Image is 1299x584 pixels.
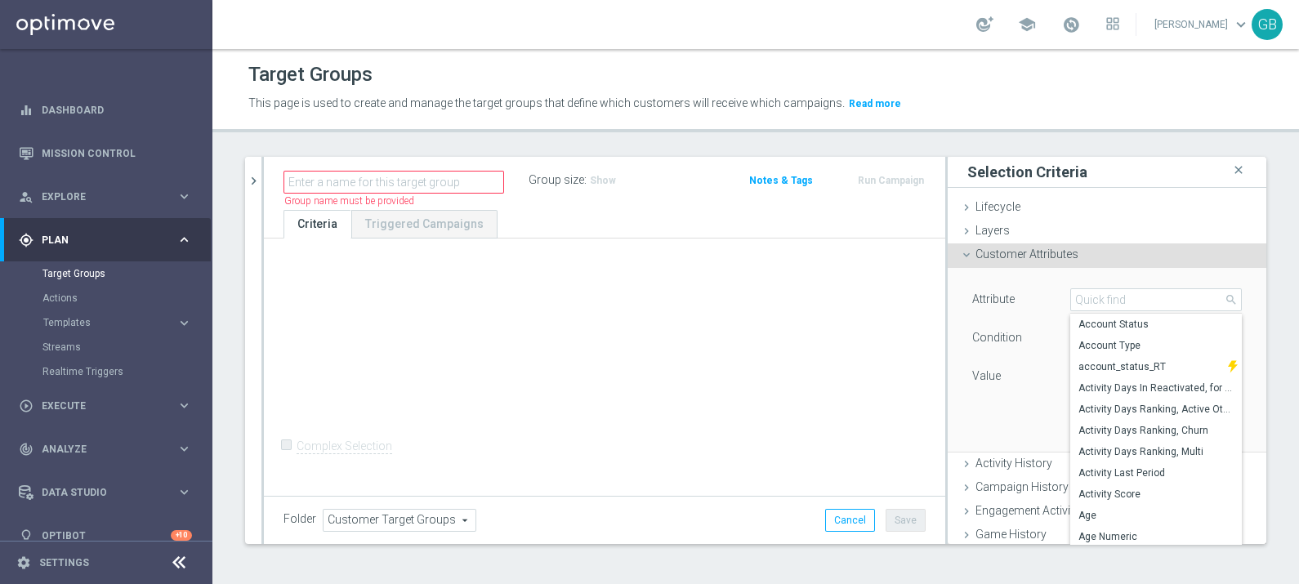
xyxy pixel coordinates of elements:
[1230,159,1247,181] i: close
[16,555,31,570] i: settings
[1078,424,1234,437] span: Activity Days Ranking, Churn
[975,224,1010,237] span: Layers
[19,233,33,247] i: gps_fixed
[18,486,193,499] button: Data Studio keyboard_arrow_right
[42,359,211,384] div: Realtime Triggers
[1078,360,1220,373] span: account_status_RT
[42,88,192,132] a: Dashboard
[283,210,351,239] a: Criteria
[1078,488,1234,501] span: Activity Score
[39,558,89,568] a: Settings
[18,443,193,456] button: track_changes Analyze keyboard_arrow_right
[42,235,176,245] span: Plan
[248,96,845,109] span: This page is used to create and manage the target groups that define which customers will receive...
[19,442,33,457] i: track_changes
[19,233,176,247] div: Plan
[1078,530,1234,543] span: Age Numeric
[42,341,170,354] a: Streams
[42,488,176,497] span: Data Studio
[19,442,176,457] div: Analyze
[19,189,176,204] div: Explore
[972,292,1015,305] lable: Attribute
[43,318,160,328] span: Templates
[42,286,211,310] div: Actions
[284,194,414,208] label: Group name must be provided
[748,172,815,189] button: Notes & Tags
[1225,293,1238,306] span: search
[1070,288,1242,311] input: Quick find
[42,310,211,335] div: Templates
[176,484,192,500] i: keyboard_arrow_right
[967,163,1087,181] h3: Selection Criteria
[246,173,261,189] i: chevron_right
[18,399,193,412] button: play_circle_outline Execute keyboard_arrow_right
[1232,16,1250,33] span: keyboard_arrow_down
[1078,445,1234,458] span: Activity Days Ranking, Multi
[176,232,192,247] i: keyboard_arrow_right
[1078,466,1234,479] span: Activity Last Period
[975,504,1079,517] span: Engagement Activity
[42,401,176,411] span: Execute
[42,267,170,280] a: Target Groups
[1078,318,1234,331] span: Account Status
[42,192,176,202] span: Explore
[176,398,192,413] i: keyboard_arrow_right
[18,104,193,117] button: equalizer Dashboard
[18,529,193,542] button: lightbulb Optibot +10
[1078,339,1234,352] span: Account Type
[176,315,192,331] i: keyboard_arrow_right
[42,316,193,329] button: Templates keyboard_arrow_right
[19,399,176,413] div: Execute
[1252,9,1283,40] div: GB
[283,512,316,526] label: Folder
[19,88,192,132] div: Dashboard
[18,234,193,247] button: gps_fixed Plan keyboard_arrow_right
[975,247,1078,261] span: Customer Attributes
[42,132,192,175] a: Mission Control
[171,530,192,541] div: +10
[42,365,170,378] a: Realtime Triggers
[1078,403,1234,416] span: Activity Days Ranking, Active Other
[1078,509,1234,522] span: Age
[283,171,504,194] input: Enter a name for this target group
[42,444,176,454] span: Analyze
[19,103,33,118] i: equalizer
[42,292,170,305] a: Actions
[42,514,171,557] a: Optibot
[975,480,1069,493] span: Campaign History
[19,514,192,557] div: Optibot
[975,528,1047,541] span: Game History
[19,485,176,500] div: Data Studio
[19,528,33,543] i: lightbulb
[529,173,584,187] label: Group size
[42,335,211,359] div: Streams
[1228,356,1238,377] img: zipper.svg
[1153,12,1252,37] a: [PERSON_NAME]keyboard_arrow_down
[248,63,373,87] h1: Target Groups
[825,509,875,532] button: Cancel
[42,261,211,286] div: Target Groups
[18,190,193,203] button: person_search Explore keyboard_arrow_right
[176,441,192,457] i: keyboard_arrow_right
[19,399,33,413] i: play_circle_outline
[1018,16,1036,33] span: school
[847,95,903,113] button: Read more
[19,132,192,175] div: Mission Control
[975,457,1052,470] span: Activity History
[176,189,192,204] i: keyboard_arrow_right
[297,439,392,454] label: Complex Selection
[19,189,33,204] i: person_search
[972,368,1001,383] label: Value
[886,509,926,532] button: Save
[18,147,193,160] button: Mission Control
[43,318,176,328] div: Templates
[975,200,1020,213] span: Lifecycle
